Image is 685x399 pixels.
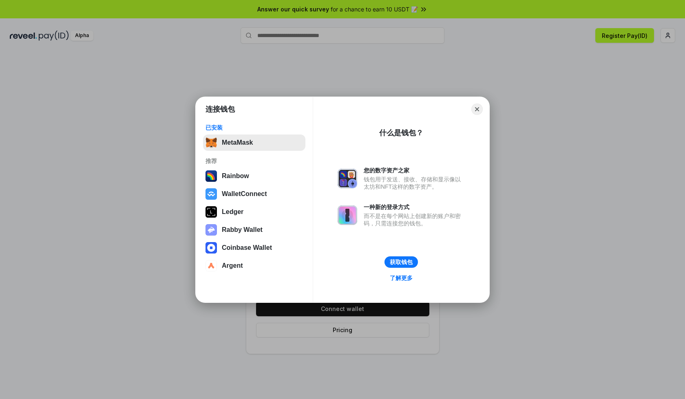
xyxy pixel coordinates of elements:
[205,124,303,131] div: 已安装
[222,226,263,234] div: Rabby Wallet
[222,244,272,251] div: Coinbase Wallet
[205,260,217,271] img: svg+xml,%3Csvg%20width%3D%2228%22%20height%3D%2228%22%20viewBox%3D%220%200%2028%2028%22%20fill%3D...
[222,262,243,269] div: Argent
[205,157,303,165] div: 推荐
[390,258,413,266] div: 获取钱包
[471,104,483,115] button: Close
[205,104,235,114] h1: 连接钱包
[205,170,217,182] img: svg+xml,%3Csvg%20width%3D%22120%22%20height%3D%22120%22%20viewBox%3D%220%200%20120%20120%22%20fil...
[203,240,305,256] button: Coinbase Wallet
[203,134,305,151] button: MetaMask
[205,242,217,254] img: svg+xml,%3Csvg%20width%3D%2228%22%20height%3D%2228%22%20viewBox%3D%220%200%2028%2028%22%20fill%3D...
[203,168,305,184] button: Rainbow
[205,137,217,148] img: svg+xml,%3Csvg%20fill%3D%22none%22%20height%3D%2233%22%20viewBox%3D%220%200%2035%2033%22%20width%...
[205,188,217,200] img: svg+xml,%3Csvg%20width%3D%2228%22%20height%3D%2228%22%20viewBox%3D%220%200%2028%2028%22%20fill%3D...
[222,208,243,216] div: Ledger
[364,167,465,174] div: 您的数字资产之家
[379,128,423,138] div: 什么是钱包？
[338,205,357,225] img: svg+xml,%3Csvg%20xmlns%3D%22http%3A%2F%2Fwww.w3.org%2F2000%2Fsvg%22%20fill%3D%22none%22%20viewBox...
[205,224,217,236] img: svg+xml,%3Csvg%20xmlns%3D%22http%3A%2F%2Fwww.w3.org%2F2000%2Fsvg%22%20fill%3D%22none%22%20viewBox...
[385,273,418,283] a: 了解更多
[203,186,305,202] button: WalletConnect
[205,206,217,218] img: svg+xml,%3Csvg%20xmlns%3D%22http%3A%2F%2Fwww.w3.org%2F2000%2Fsvg%22%20width%3D%2228%22%20height%3...
[222,139,253,146] div: MetaMask
[364,203,465,211] div: 一种新的登录方式
[203,258,305,274] button: Argent
[364,212,465,227] div: 而不是在每个网站上创建新的账户和密码，只需连接您的钱包。
[222,172,249,180] div: Rainbow
[364,176,465,190] div: 钱包用于发送、接收、存储和显示像以太坊和NFT这样的数字资产。
[203,204,305,220] button: Ledger
[390,274,413,282] div: 了解更多
[338,169,357,188] img: svg+xml,%3Csvg%20xmlns%3D%22http%3A%2F%2Fwww.w3.org%2F2000%2Fsvg%22%20fill%3D%22none%22%20viewBox...
[203,222,305,238] button: Rabby Wallet
[384,256,418,268] button: 获取钱包
[222,190,267,198] div: WalletConnect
